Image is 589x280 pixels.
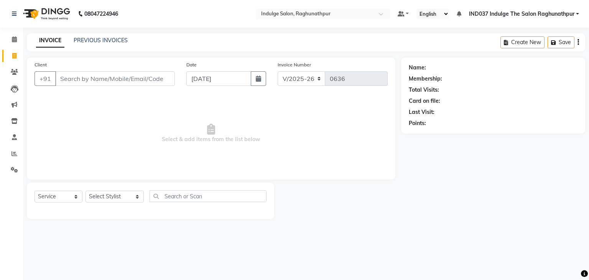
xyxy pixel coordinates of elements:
div: Points: [409,119,426,127]
label: Date [186,61,197,68]
button: Save [548,36,574,48]
b: 08047224946 [84,3,118,25]
a: PREVIOUS INVOICES [74,37,128,44]
img: logo [20,3,72,25]
span: Select & add items from the list below [35,95,388,172]
label: Invoice Number [278,61,311,68]
div: Membership: [409,75,442,83]
div: Name: [409,64,426,72]
div: Card on file: [409,97,440,105]
div: Last Visit: [409,108,434,116]
label: Client [35,61,47,68]
button: Create New [500,36,545,48]
input: Search or Scan [150,190,267,202]
div: Total Visits: [409,86,439,94]
input: Search by Name/Mobile/Email/Code [55,71,175,86]
span: IND037 Indulge The Salon Raghunathpur [469,10,574,18]
button: +91 [35,71,56,86]
a: INVOICE [36,34,64,48]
